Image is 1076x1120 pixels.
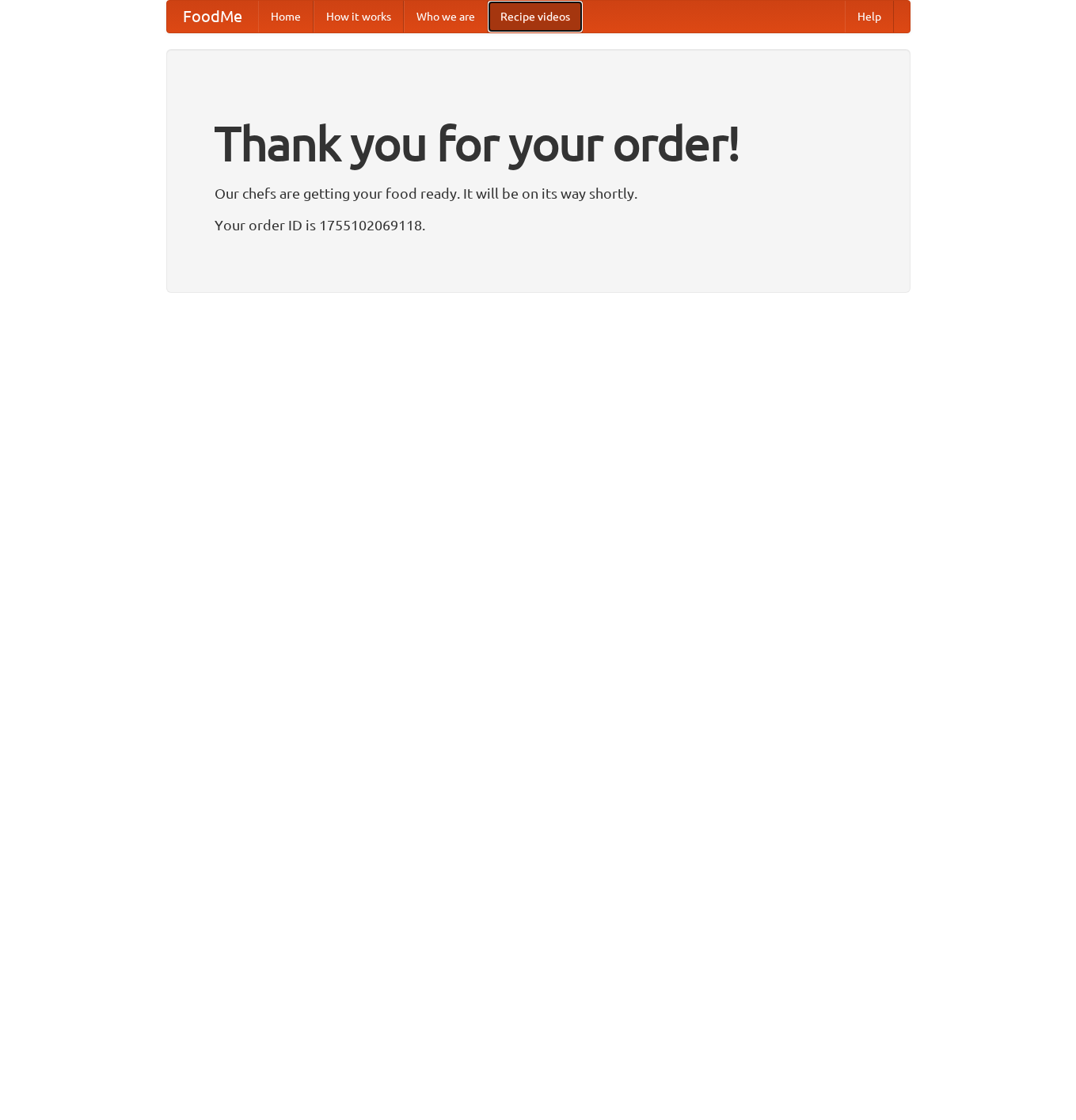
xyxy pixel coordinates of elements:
[215,181,862,205] p: Our chefs are getting your food ready. It will be on its way shortly.
[215,105,862,181] h1: Thank you for your order!
[488,1,583,32] a: Recipe videos
[314,1,404,32] a: How it works
[404,1,488,32] a: Who we are
[845,1,894,32] a: Help
[215,213,862,237] p: Your order ID is 1755102069118.
[258,1,314,32] a: Home
[167,1,258,32] a: FoodMe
